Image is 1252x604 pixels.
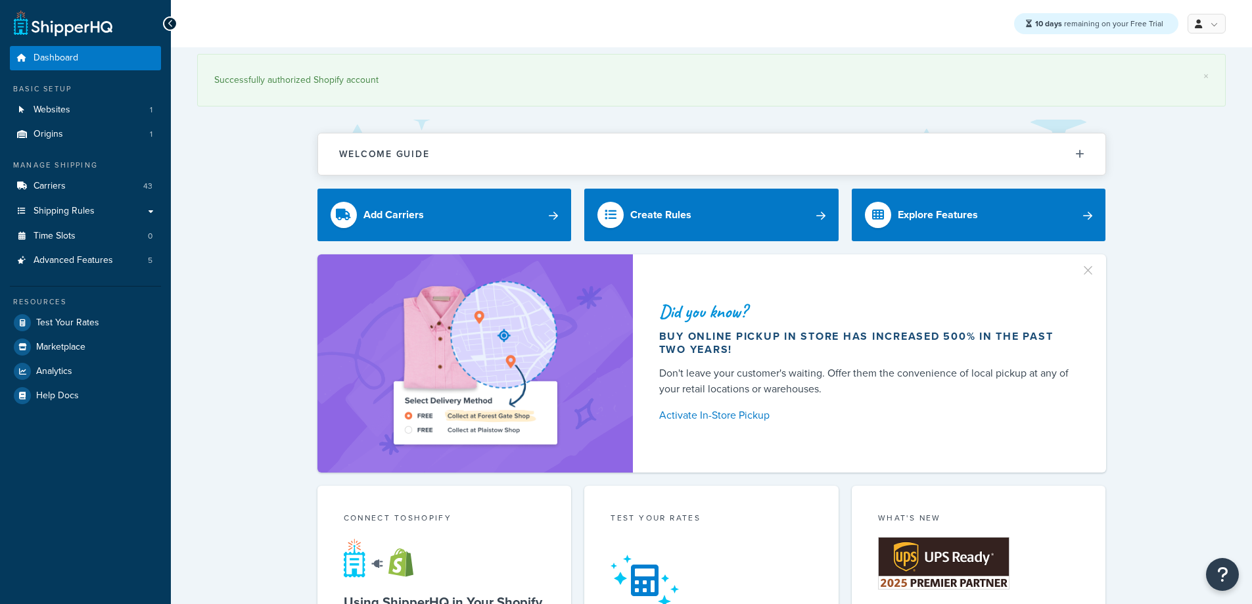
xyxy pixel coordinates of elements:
[317,189,572,241] a: Add Carriers
[148,231,152,242] span: 0
[36,366,72,377] span: Analytics
[36,317,99,329] span: Test Your Rates
[10,174,161,198] a: Carriers43
[10,224,161,248] a: Time Slots0
[611,512,812,527] div: Test your rates
[34,255,113,266] span: Advanced Features
[34,53,78,64] span: Dashboard
[10,335,161,359] a: Marketplace
[1206,558,1239,591] button: Open Resource Center
[1035,18,1163,30] span: remaining on your Free Trial
[10,122,161,147] li: Origins
[148,255,152,266] span: 5
[878,512,1080,527] div: What's New
[659,365,1075,397] div: Don't leave your customer's waiting. Offer them the convenience of local pickup at any of your re...
[214,71,1209,89] div: Successfully authorized Shopify account
[10,46,161,70] a: Dashboard
[659,302,1075,321] div: Did you know?
[10,248,161,273] a: Advanced Features5
[1203,71,1209,81] a: ×
[344,512,545,527] div: Connect to Shopify
[143,181,152,192] span: 43
[10,83,161,95] div: Basic Setup
[344,538,426,578] img: connect-shq-shopify-9b9a8c5a.svg
[150,129,152,140] span: 1
[630,206,691,224] div: Create Rules
[10,360,161,383] a: Analytics
[10,248,161,273] li: Advanced Features
[34,231,76,242] span: Time Slots
[34,181,66,192] span: Carriers
[10,384,161,407] a: Help Docs
[10,160,161,171] div: Manage Shipping
[10,199,161,223] a: Shipping Rules
[898,206,978,224] div: Explore Features
[10,174,161,198] li: Carriers
[659,406,1075,425] a: Activate In-Store Pickup
[659,330,1075,356] div: Buy online pickup in store has increased 500% in the past two years!
[10,296,161,308] div: Resources
[356,274,594,453] img: ad-shirt-map-b0359fc47e01cab431d101c4b569394f6a03f54285957d908178d52f29eb9668.png
[36,390,79,402] span: Help Docs
[10,98,161,122] li: Websites
[1035,18,1062,30] strong: 10 days
[10,98,161,122] a: Websites1
[36,342,85,353] span: Marketplace
[34,129,63,140] span: Origins
[584,189,839,241] a: Create Rules
[34,206,95,217] span: Shipping Rules
[339,149,430,159] h2: Welcome Guide
[34,105,70,116] span: Websites
[150,105,152,116] span: 1
[318,133,1105,175] button: Welcome Guide
[363,206,424,224] div: Add Carriers
[10,224,161,248] li: Time Slots
[10,311,161,335] a: Test Your Rates
[852,189,1106,241] a: Explore Features
[10,122,161,147] a: Origins1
